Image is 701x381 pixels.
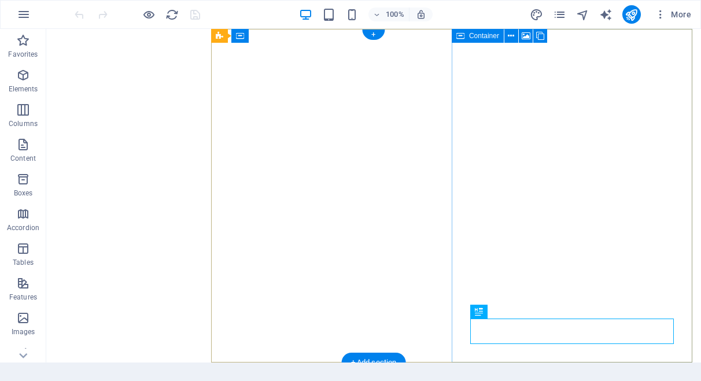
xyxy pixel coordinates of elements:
span: Container [469,32,499,39]
p: Content [10,154,36,163]
div: + [362,29,385,40]
button: design [530,8,544,21]
i: Design (Ctrl+Alt+Y) [530,8,543,21]
p: Boxes [14,188,33,198]
i: AI Writer [599,8,613,21]
p: Favorites [8,50,38,59]
p: Features [9,293,37,302]
i: Publish [625,8,638,21]
button: reload [165,8,179,21]
p: Tables [13,258,34,267]
button: navigator [576,8,590,21]
h6: 100% [386,8,404,21]
i: Reload page [165,8,179,21]
p: Images [12,327,35,336]
button: text_generator [599,8,613,21]
i: On resize automatically adjust zoom level to fit chosen device. [416,9,426,20]
button: More [650,5,696,24]
button: publish [622,5,641,24]
button: pages [553,8,567,21]
i: Navigator [576,8,589,21]
p: Elements [9,84,38,94]
div: + Add section [342,353,406,372]
button: 100% [368,8,409,21]
i: Pages (Ctrl+Alt+S) [553,8,566,21]
span: More [655,9,691,20]
p: Accordion [7,223,39,232]
p: Columns [9,119,38,128]
button: Click here to leave preview mode and continue editing [142,8,156,21]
